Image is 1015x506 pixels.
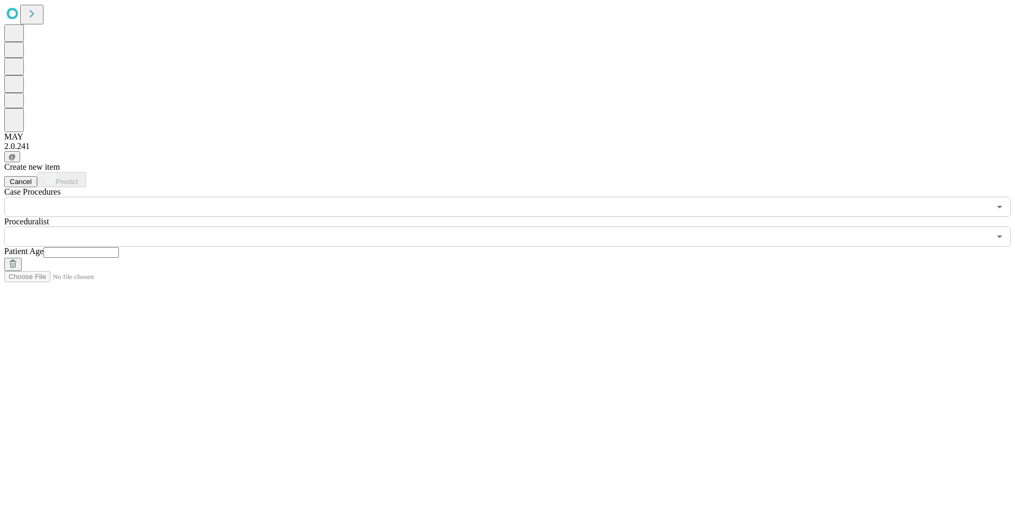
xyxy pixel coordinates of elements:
span: Proceduralist [4,217,49,226]
span: Cancel [10,178,32,186]
button: Open [992,229,1007,244]
div: MAY [4,132,1011,142]
button: Open [992,199,1007,214]
span: Predict [56,178,78,186]
span: Create new item [4,162,60,171]
span: Scheduled Procedure [4,187,61,196]
span: Patient Age [4,247,44,256]
button: Cancel [4,176,37,187]
span: @ [8,153,16,161]
button: Predict [37,172,86,187]
button: @ [4,151,20,162]
div: 2.0.241 [4,142,1011,151]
